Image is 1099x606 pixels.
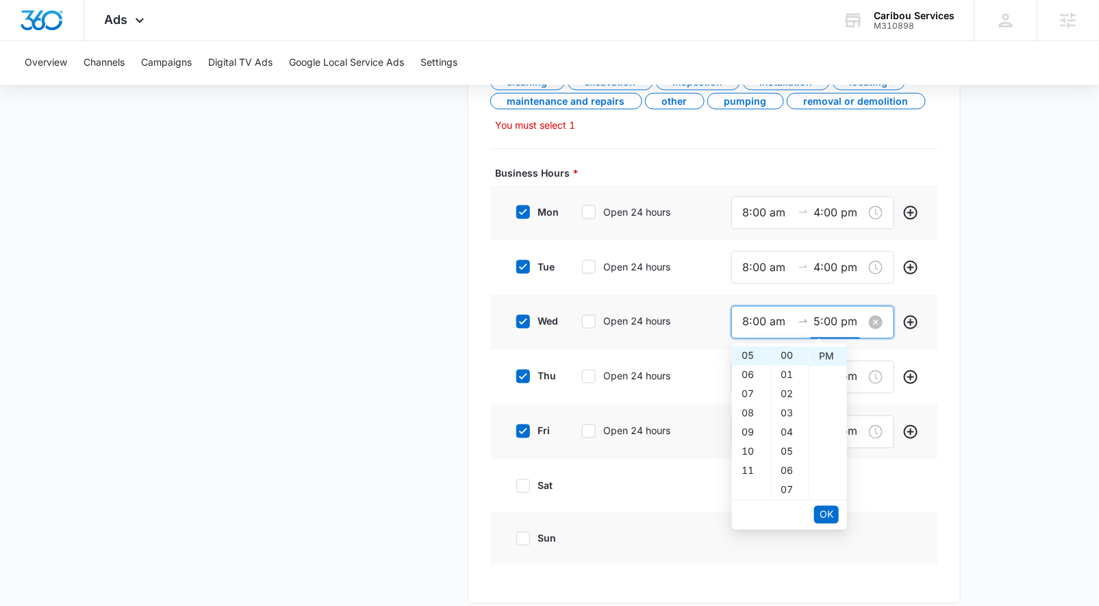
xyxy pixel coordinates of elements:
input: Closed [814,204,863,221]
div: PM [809,347,847,366]
div: 11 [732,462,770,481]
div: Maintenance and repairs [490,93,642,110]
div: 07 [771,481,809,500]
button: Add [900,366,922,388]
label: sun [507,531,561,546]
label: thu [507,369,561,383]
div: 08 [732,404,770,423]
div: Other [645,93,705,110]
span: to [798,261,809,272]
button: Channels [84,41,125,85]
div: 01 [771,366,809,385]
label: tue [507,260,561,274]
button: OK [814,506,839,524]
span: to [798,206,809,217]
button: Google Local Service Ads [289,41,404,85]
label: sat [507,479,561,493]
div: 06 [732,366,770,385]
label: Open 24 hours [572,424,703,438]
input: Open [743,259,792,276]
button: Campaigns [141,41,192,85]
div: Removal or demolition [787,93,926,110]
div: account name [874,10,955,21]
div: account id [874,21,955,31]
div: 06 [771,462,809,481]
button: Add [900,312,922,333]
span: to [798,316,809,327]
button: Overview [25,41,67,85]
span: OK [820,507,833,522]
button: Digital TV Ads [208,41,273,85]
div: 09 [732,423,770,442]
div: 00 [771,346,809,366]
input: Closed [814,314,863,331]
button: Add [900,202,922,224]
label: fri [507,424,561,438]
button: Add [900,257,922,279]
div: 05 [732,346,770,366]
button: Add [900,421,922,443]
div: 03 [771,404,809,423]
label: Open 24 hours [572,314,703,329]
div: 10 [732,442,770,462]
input: Closed [814,259,863,276]
label: mon [507,205,561,219]
div: 05 [771,442,809,462]
label: Open 24 hours [572,369,703,383]
div: Pumping [707,93,784,110]
span: Ads [105,12,128,27]
span: swap-right [798,316,809,327]
input: Open [743,204,792,221]
span: close-circle [869,316,883,329]
p: You must select 1 [496,118,938,132]
button: Settings [420,41,457,85]
label: Business Hours [496,166,944,180]
span: swap-right [798,261,809,272]
label: Open 24 hours [572,260,703,274]
div: 02 [771,385,809,404]
label: wed [507,314,561,329]
div: 04 [771,423,809,442]
span: swap-right [798,206,809,217]
input: Open [743,314,792,331]
label: Open 24 hours [572,205,703,219]
div: 07 [732,385,770,404]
